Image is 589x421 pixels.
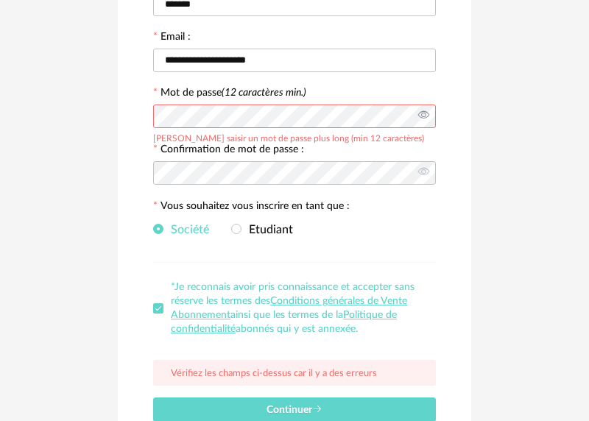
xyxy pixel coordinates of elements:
label: Confirmation de mot de passe : [153,144,304,158]
a: Politique de confidentialité [171,310,397,334]
span: Vérifiez les champs ci-dessus car il y a des erreurs [171,369,377,378]
i: (12 caractères min.) [222,88,306,98]
a: Conditions générales de Vente Abonnement [171,296,407,320]
span: Société [163,224,209,236]
label: Email : [153,32,191,45]
span: Etudiant [241,224,293,236]
div: [PERSON_NAME] saisir un mot de passe plus long (min 12 caractères) [153,131,424,143]
label: Mot de passe [161,88,306,98]
label: Vous souhaitez vous inscrire en tant que : [153,201,350,214]
span: Continuer [267,405,322,415]
span: *Je reconnais avoir pris connaissance et accepter sans réserve les termes des ainsi que les terme... [171,282,415,334]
